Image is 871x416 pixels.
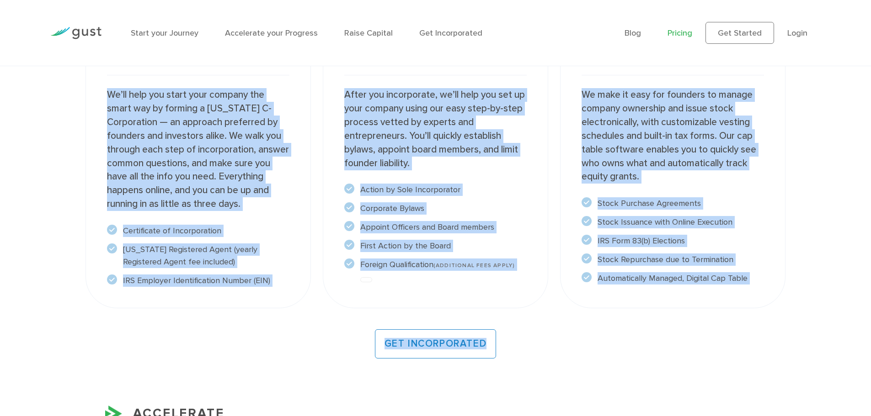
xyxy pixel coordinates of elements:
[107,274,289,287] li: IRS Employer Identification Number (EIN)
[344,88,527,170] p: After you incorporate, we’ll help you set up your company using our easy step-by-step process vet...
[787,28,807,38] a: Login
[433,262,515,269] span: (ADDITIONAL FEES APPLY)
[419,28,482,38] a: Get Incorporated
[582,216,764,228] li: Stock Issuance with Online Execution
[50,27,102,39] img: Gust Logo
[705,22,774,44] a: Get Started
[107,225,289,237] li: Certificate of Incorporation
[344,221,527,233] li: Appoint Officers and Board members
[582,253,764,266] li: Stock Repurchase due to Termination
[344,202,527,215] li: Corporate Bylaws
[582,197,764,210] li: Stock Purchase Agreements
[582,88,764,184] p: We make it easy for founders to manage company ownership and issue stock electronically, with cus...
[344,240,527,252] li: First Action by the Board
[625,28,641,38] a: Blog
[344,28,393,38] a: Raise Capital
[582,272,764,284] li: Automatically Managed, Digital Cap Table
[344,258,527,271] li: Foreign Qualification
[668,28,692,38] a: Pricing
[107,88,289,211] p: We’ll help you start your company the smart way by forming a [US_STATE] C-Corporation — an approa...
[225,28,318,38] a: Accelerate your Progress
[582,235,764,247] li: IRS Form 83(b) Elections
[375,329,497,358] a: GET INCORPORATED
[344,184,527,196] li: Action by Sole Incorporator
[131,28,198,38] a: Start your Journey
[107,243,289,268] li: [US_STATE] Registered Agent (yearly Registered Agent fee included)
